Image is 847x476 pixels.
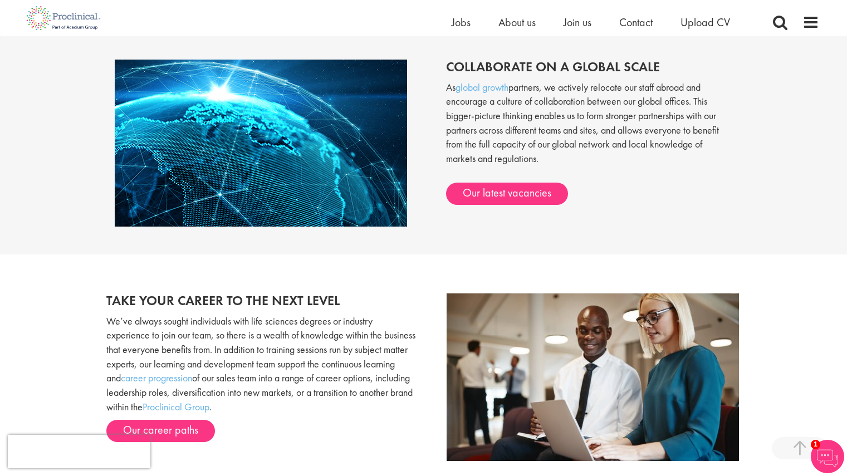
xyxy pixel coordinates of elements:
[498,15,536,30] a: About us
[8,435,150,468] iframe: reCAPTCHA
[564,15,591,30] a: Join us
[811,440,820,449] span: 1
[446,80,733,177] p: As partners, we actively relocate our staff abroad and encourage a culture of collaboration betwe...
[106,314,415,414] p: We’ve always sought individuals with life sciences degrees or industry experience to join our tea...
[452,15,471,30] a: Jobs
[143,400,209,413] a: Proclinical Group
[106,420,215,442] a: Our career paths
[121,371,192,384] a: career progression
[446,60,733,74] h2: Collaborate on a global scale
[811,440,844,473] img: Chatbot
[446,183,568,205] a: Our latest vacancies
[456,81,508,94] a: global growth
[619,15,653,30] a: Contact
[680,15,730,30] a: Upload CV
[106,293,415,308] h2: Take your career to the next level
